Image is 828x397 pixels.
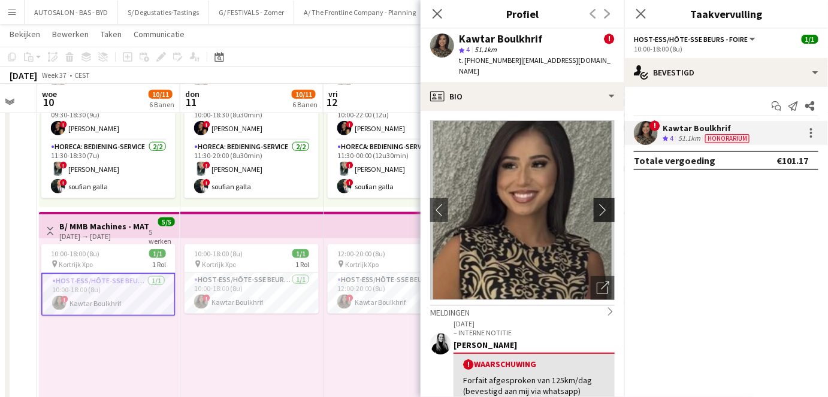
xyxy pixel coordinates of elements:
span: Kortrijk Xpo [59,260,93,269]
span: 5/5 [158,217,175,226]
span: 4 [466,45,470,54]
app-card-role: Host-ess/Hôte-sse Beurs - Foire1/110:00-18:00 (8u)!Kawtar Boulkhrif [185,273,319,314]
h3: Taakvervulling [624,6,828,22]
div: Kawtar Boulkhrif [459,34,542,44]
button: AUTOSALON - BAS - BYD [25,1,118,24]
span: 1/1 [292,249,309,258]
div: 5 werken [149,226,175,246]
span: ! [60,179,67,186]
div: Forfait afgesproken van 125km/dag (bevestigd aan mij via whatsapp) [463,375,605,396]
app-card-role: Host-ess/Hôte-sse Onthaal-Accueill1/109:30-18:30 (9u)![PERSON_NAME] [41,99,176,140]
span: Kortrijk Xpo [345,260,379,269]
a: Bekijken [5,26,45,42]
div: Waarschuwing [463,359,605,370]
span: Host-ess/Hôte-sse Beurs - Foire [634,35,748,44]
span: ! [203,179,210,186]
span: ! [61,296,68,303]
app-job-card: 12:00-20:00 (8u)1/1 Kortrijk Xpo1 RolHost-ess/Hôte-sse Beurs - Foire1/112:00-20:00 (8u)!Kawtar Bo... [328,244,462,314]
div: [DATE] [10,69,37,81]
span: don [185,89,200,99]
span: ! [463,359,474,370]
span: 4 [670,134,673,143]
div: Kawtar Boulkhrif [663,123,752,134]
span: Honorarium [705,134,750,143]
img: Crew avatar of foto [430,120,615,300]
span: 1/1 [149,249,166,258]
a: Taken [96,26,126,42]
span: ! [649,120,660,131]
a: Communicatie [129,26,189,42]
span: 1 Rol [295,260,309,269]
app-card-role: Host-ess/Hôte-sse Onthaal-Accueill1/110:00-22:00 (12u)![PERSON_NAME] [328,99,462,140]
div: Foto's pop-up openen [591,276,615,300]
div: 6 Banen [292,100,318,109]
app-card-role: Horeca: Bediening-Service2/211:30-20:00 (8u30min)![PERSON_NAME]!soufian galla [185,140,319,198]
span: Kortrijk Xpo [202,260,236,269]
span: 1 Rol [152,260,166,269]
div: 10:00-18:00 (8u)1/1 Kortrijk Xpo1 RolHost-ess/Hôte-sse Beurs - Foire1/110:00-18:00 (8u)!Kawtar Bo... [41,244,176,316]
div: [DATE] → [DATE] [60,232,149,241]
button: A/ The Frontline Company - Planning [294,1,426,24]
span: 11 [183,95,200,109]
span: ! [604,34,615,44]
button: G/ FESTIVALS - Zomer [209,1,294,24]
button: S/ Degustaties-Tastings [118,1,209,24]
div: Totale vergoeding [634,154,715,166]
span: Bekijken [10,29,40,40]
span: ! [203,162,210,169]
span: Bewerken [52,29,89,40]
div: Bevestigd [624,58,828,87]
p: – INTERNE NOTITIE [454,328,615,337]
div: 10:00-20:00 (10u)4/4 Kortrijk Xpo3 RollenHoreca - Bar1/110:00-18:30 (8u30min)[PERSON_NAME]Host-es... [185,30,319,198]
span: 10:00-18:00 (8u) [51,249,99,258]
span: 12:00-20:00 (8u) [337,249,386,258]
app-job-card: 10:00-00:00 (14u) (Sat)4/4 Kortrijk Xpo3 RollenHoreca - Bar1/110:00-22:00 (12u)[PERSON_NAME]Host-... [328,30,462,198]
span: ! [60,121,67,128]
span: ! [346,121,353,128]
app-job-card: 09:30-18:30 (9u)4/4 Kortrijk Xpo3 RollenHoreca - Bar1/109:30-18:30 (9u)[PERSON_NAME]Host-ess/Hôte... [41,30,176,198]
app-job-card: 10:00-18:00 (8u)1/1 Kortrijk Xpo1 RolHost-ess/Hôte-sse Beurs - Foire1/110:00-18:00 (8u)!Kawtar Bo... [185,244,319,314]
div: 6 Banen [149,100,174,109]
h3: Profiel [421,6,624,22]
span: ! [346,162,353,169]
span: | [EMAIL_ADDRESS][DOMAIN_NAME] [459,56,611,75]
div: €101.17 [777,154,809,166]
span: ! [203,295,210,302]
app-card-role: Host-ess/Hôte-sse Beurs - Foire1/110:00-18:00 (8u)!Kawtar Boulkhrif [41,273,176,316]
app-card-role: Horeca: Bediening-Service2/211:30-18:30 (7u)![PERSON_NAME]!soufian galla [41,140,176,198]
h3: B/ MMB Machines - MATEXPO 2025 (10-14/09/25) [60,221,149,232]
button: Host-ess/Hôte-sse Beurs - Foire [634,35,757,44]
span: 12 [327,95,338,109]
app-card-role: Host-ess/Hôte-sse Beurs - Foire1/112:00-20:00 (8u)!Kawtar Boulkhrif [328,273,462,314]
span: Communicatie [134,29,185,40]
span: vri [328,89,338,99]
div: 51.1km [676,134,703,144]
div: Bio [421,82,624,111]
div: Medewerker heeft andere verloning dan de standaardverloning voor deze functie [703,134,752,144]
span: ! [203,121,210,128]
span: ! [346,179,353,186]
div: Meldingen [430,305,615,318]
span: Taken [101,29,122,40]
span: Week 37 [40,71,69,80]
p: [DATE] [454,319,615,328]
span: 51.1km [472,45,499,54]
span: 10/11 [292,90,316,99]
app-card-role: Host-ess/Hôte-sse Onthaal-Accueill1/110:00-18:30 (8u30min)![PERSON_NAME] [185,99,319,140]
span: ! [60,162,67,169]
div: [PERSON_NAME] [454,340,615,350]
span: ! [346,295,353,302]
span: t. [PHONE_NUMBER] [459,56,521,65]
app-card-role: Horeca: Bediening-Service2/211:30-00:00 (12u30min)![PERSON_NAME]!soufian galla [328,140,462,198]
span: 1/1 [802,35,818,44]
div: 10:00-18:00 (8u) [634,44,818,53]
a: Bewerken [47,26,93,42]
span: 10 [40,95,57,109]
span: 10:00-18:00 (8u) [194,249,243,258]
div: CEST [74,71,90,80]
span: 10/11 [149,90,173,99]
